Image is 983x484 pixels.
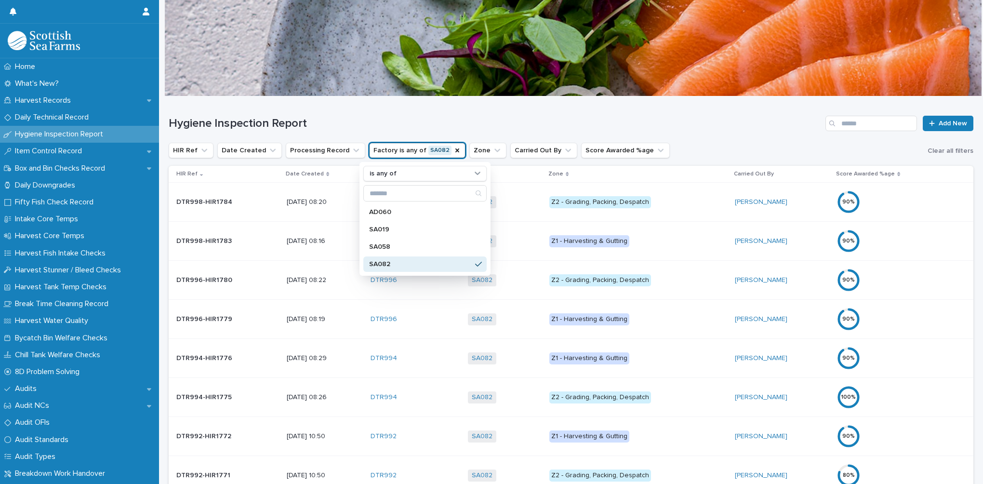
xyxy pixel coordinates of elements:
[825,116,917,131] input: Search
[549,430,629,443] div: Z1 - Harvesting & Gutting
[371,354,397,363] a: DTR994
[837,238,860,244] div: 90 %
[169,261,973,300] tr: DTR996-HIR1780DTR996-HIR1780 [DATE] 08:22DTR996 SA082 Z2 - Grading, Packing, Despatch[PERSON_NAME...
[735,354,787,363] a: [PERSON_NAME]
[169,117,822,131] h1: Hygiene Inspection Report
[11,181,83,190] p: Daily Downgrades
[11,350,108,360] p: Chill Tank Welfare Checks
[510,143,577,158] button: Carried Out By
[286,143,365,158] button: Processing Record
[369,261,471,268] p: SA082
[369,209,471,215] p: AD060
[581,143,670,158] button: Score Awarded %age
[371,432,397,441] a: DTR992
[287,432,362,441] p: [DATE] 10:50
[549,352,629,364] div: Z1 - Harvesting & Gutting
[469,143,506,158] button: Zone
[11,334,115,343] p: Bycatch Bin Welfare Checks
[11,231,92,241] p: Harvest Core Temps
[176,430,233,441] p: DTR992-HIR1772
[837,199,860,205] div: 90 %
[176,274,234,284] p: DTR996-HIR1780
[287,393,362,402] p: [DATE] 08:26
[176,391,234,402] p: DTR994-HIR1775
[735,471,787,480] a: [PERSON_NAME]
[549,235,629,247] div: Z1 - Harvesting & Gutting
[169,378,973,417] tr: DTR994-HIR1775DTR994-HIR1775 [DATE] 08:26DTR994 SA082 Z2 - Grading, Packing, Despatch[PERSON_NAME...
[837,355,860,362] div: 90 %
[11,452,63,461] p: Audit Types
[369,143,465,158] button: Factory
[364,186,486,201] input: Search
[837,394,860,401] div: 100 %
[928,148,973,154] span: Clear all filters
[549,313,629,325] div: Z1 - Harvesting & Gutting
[11,215,86,224] p: Intake Core Temps
[11,198,101,207] p: Fifty Fish Check Record
[169,417,973,456] tr: DTR992-HIR1772DTR992-HIR1772 [DATE] 10:50DTR992 SA082 Z1 - Harvesting & Gutting[PERSON_NAME] 90%
[549,470,651,482] div: Z2 - Grading, Packing, Despatch
[217,143,282,158] button: Date Created
[734,169,774,179] p: Carried Out By
[549,274,651,286] div: Z2 - Grading, Packing, Despatch
[287,276,362,284] p: [DATE] 08:22
[371,315,397,323] a: DTR996
[11,266,129,275] p: Harvest Stunner / Bleed Checks
[11,435,76,444] p: Audit Standards
[176,352,234,363] p: DTR994-HIR1776
[169,339,973,378] tr: DTR994-HIR1776DTR994-HIR1776 [DATE] 08:29DTR994 SA082 Z1 - Harvesting & Gutting[PERSON_NAME] 90%
[169,183,973,222] tr: DTR998-HIR1784DTR998-HIR1784 [DATE] 08:20DTR998 SA082 Z2 - Grading, Packing, Despatch[PERSON_NAME...
[472,315,492,323] a: SA082
[176,470,232,480] p: DTR992-HIR1771
[169,143,213,158] button: HIR Ref
[286,169,324,179] p: Date Created
[370,170,397,178] p: is any of
[287,198,362,206] p: [DATE] 08:20
[923,116,973,131] a: Add New
[472,393,492,402] a: SA082
[176,235,234,245] p: DTR998-HIR1783
[287,315,362,323] p: [DATE] 08:19
[169,222,973,261] tr: DTR998-HIR1783DTR998-HIR1783 [DATE] 08:16DTR998 SA082 Z1 - Harvesting & Gutting[PERSON_NAME] 90%
[548,169,563,179] p: Zone
[11,249,113,258] p: Harvest Fish Intake Checks
[11,164,113,173] p: Box and Bin Checks Record
[176,169,198,179] p: HIR Ref
[11,316,96,325] p: Harvest Water Quality
[11,79,66,88] p: What's New?
[735,276,787,284] a: [PERSON_NAME]
[924,144,973,158] button: Clear all filters
[837,316,860,323] div: 90 %
[11,469,113,478] p: Breakdown Work Handover
[735,315,787,323] a: [PERSON_NAME]
[836,169,895,179] p: Score Awarded %age
[287,237,362,245] p: [DATE] 08:16
[939,120,967,127] span: Add New
[735,237,787,245] a: [PERSON_NAME]
[472,276,492,284] a: SA082
[176,196,234,206] p: DTR998-HIR1784
[11,418,57,427] p: Audit OFIs
[371,276,397,284] a: DTR996
[472,354,492,363] a: SA082
[11,299,116,309] p: Break Time Cleaning Record
[371,471,397,480] a: DTR992
[11,96,79,105] p: Harvest Records
[369,226,471,233] p: SA019
[11,401,57,410] p: Audit NCs
[287,354,362,363] p: [DATE] 08:29
[11,282,114,292] p: Harvest Tank Temp Checks
[11,367,87,376] p: 8D Problem Solving
[837,472,860,479] div: 80 %
[735,432,787,441] a: [PERSON_NAME]
[549,391,651,403] div: Z2 - Grading, Packing, Despatch
[11,130,111,139] p: Hygiene Inspection Report
[472,432,492,441] a: SA082
[11,147,90,156] p: Item Control Record
[837,433,860,440] div: 90 %
[11,384,44,393] p: Audits
[837,277,860,283] div: 90 %
[371,393,397,402] a: DTR994
[549,196,651,208] div: Z2 - Grading, Packing, Despatch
